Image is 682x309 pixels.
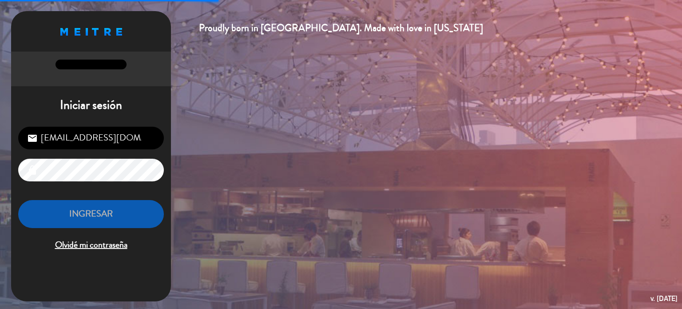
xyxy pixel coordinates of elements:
input: Correo Electrónico [18,127,164,149]
h1: Iniciar sesión [11,98,171,113]
i: email [27,133,38,144]
button: INGRESAR [18,200,164,228]
span: Olvidé mi contraseña [18,238,164,253]
i: lock [27,165,38,176]
div: v. [DATE] [650,293,678,305]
